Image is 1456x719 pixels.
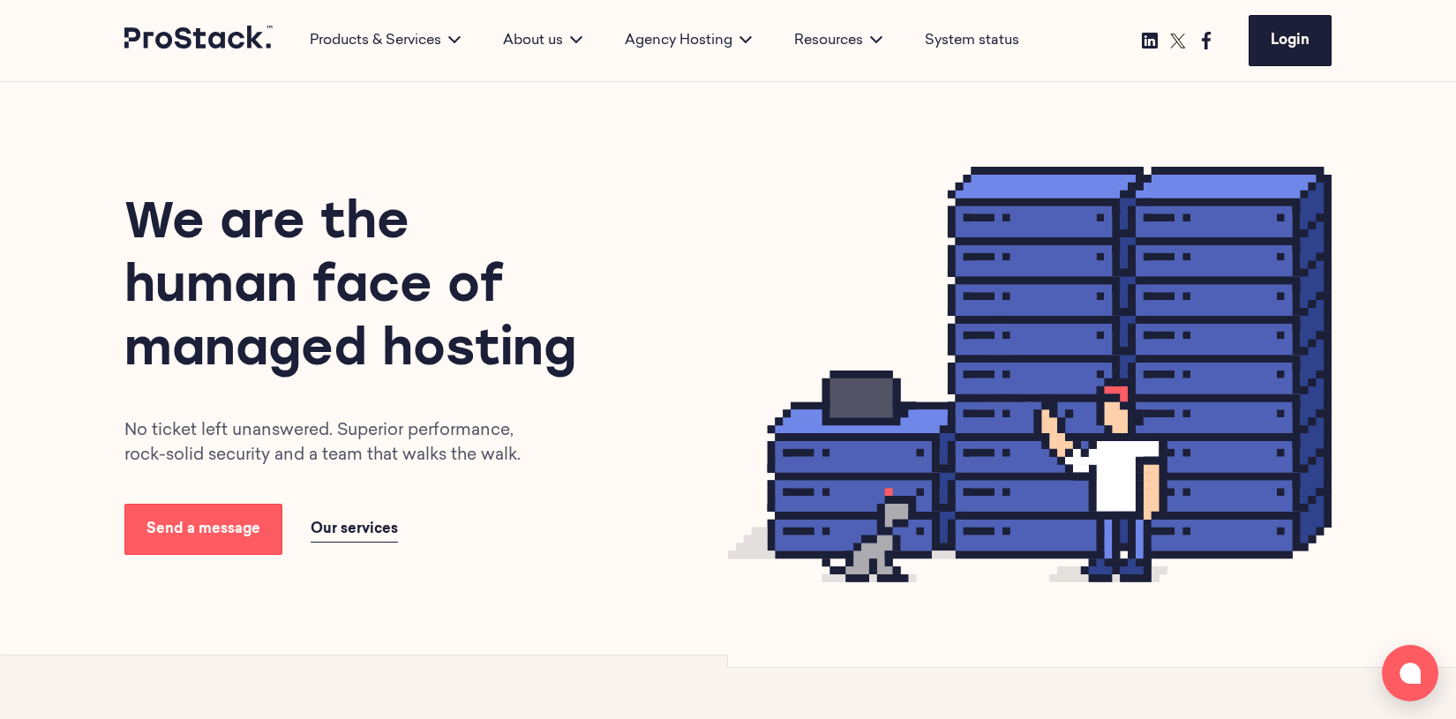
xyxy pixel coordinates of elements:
button: Open chat window [1382,645,1438,701]
div: About us [482,30,604,51]
span: Send a message [146,522,260,536]
a: Send a message [124,504,282,555]
div: Resources [773,30,904,51]
a: System status [925,30,1019,51]
a: Our services [311,517,398,543]
a: Prostack logo [124,26,274,56]
span: Login [1271,34,1310,48]
a: Login [1249,15,1332,66]
h1: We are the human face of managed hosting [124,193,587,384]
div: Products & Services [289,30,482,51]
p: No ticket left unanswered. Superior performance, rock-solid security and a team that walks the walk. [124,419,541,468]
span: Our services [311,522,398,536]
div: Agency Hosting [604,30,773,51]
